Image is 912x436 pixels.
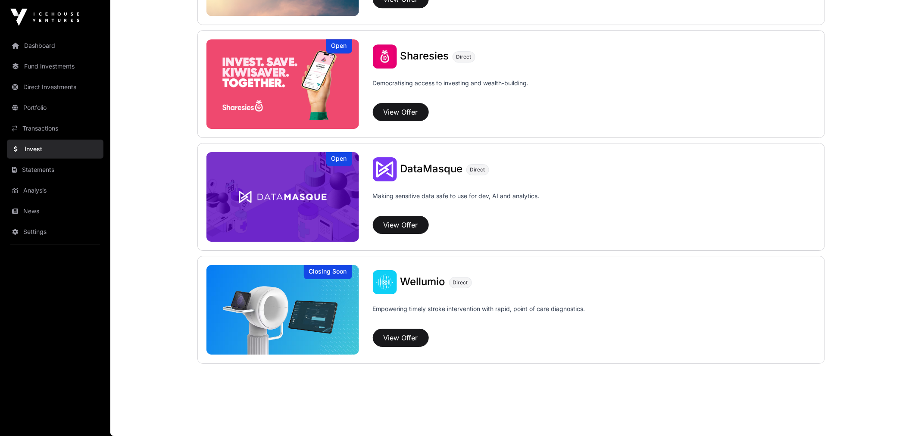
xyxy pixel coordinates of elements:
a: Statements [7,160,103,179]
img: DataMasque [373,157,397,181]
p: Democratising access to investing and wealth-building. [373,79,529,100]
button: View Offer [373,103,429,121]
div: Closing Soon [304,265,352,279]
img: Icehouse Ventures Logo [10,9,79,26]
span: Direct [453,279,468,286]
a: Portfolio [7,98,103,117]
a: SharesiesOpen [206,39,359,129]
a: DataMasque [400,164,463,175]
a: Wellumio [400,277,446,288]
p: Empowering timely stroke intervention with rapid, point of care diagnostics. [373,305,585,325]
img: Sharesies [206,39,359,129]
a: Analysis [7,181,103,200]
span: Sharesies [400,50,449,62]
img: Sharesies [373,44,397,69]
a: News [7,202,103,221]
iframe: Chat Widget [869,395,912,436]
a: Dashboard [7,36,103,55]
div: Open [326,152,352,166]
a: Settings [7,222,103,241]
a: Fund Investments [7,57,103,76]
button: View Offer [373,216,429,234]
span: DataMasque [400,162,463,175]
button: View Offer [373,329,429,347]
div: Open [326,39,352,53]
img: Wellumio [373,270,397,294]
img: Wellumio [206,265,359,355]
p: Making sensitive data safe to use for dev, AI and analytics. [373,192,540,212]
a: DataMasqueOpen [206,152,359,242]
span: Wellumio [400,275,446,288]
a: WellumioClosing Soon [206,265,359,355]
span: Direct [470,166,485,173]
a: Sharesies [400,51,449,62]
a: Transactions [7,119,103,138]
a: Invest [7,140,103,159]
img: DataMasque [206,152,359,242]
span: Direct [456,53,472,60]
a: Direct Investments [7,78,103,97]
